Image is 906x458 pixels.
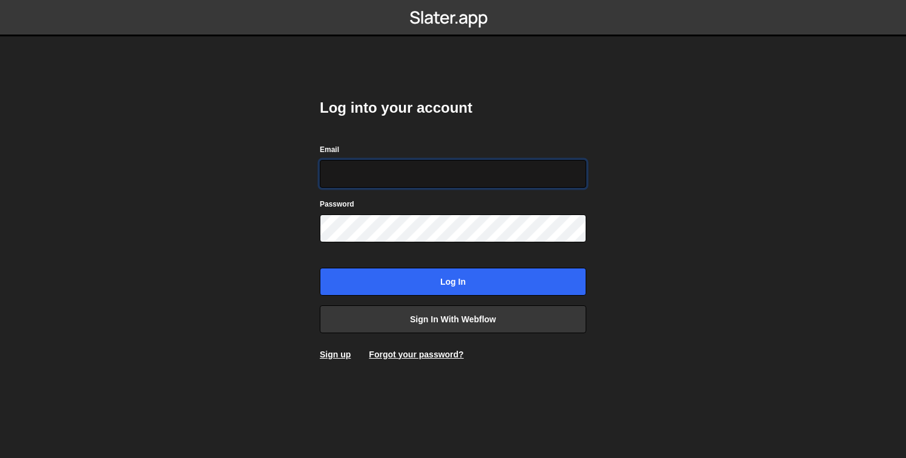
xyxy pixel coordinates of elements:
label: Password [320,198,354,210]
a: Sign in with Webflow [320,305,586,333]
label: Email [320,144,339,156]
a: Sign up [320,350,351,359]
h2: Log into your account [320,98,586,118]
input: Log in [320,268,586,296]
a: Forgot your password? [369,350,463,359]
